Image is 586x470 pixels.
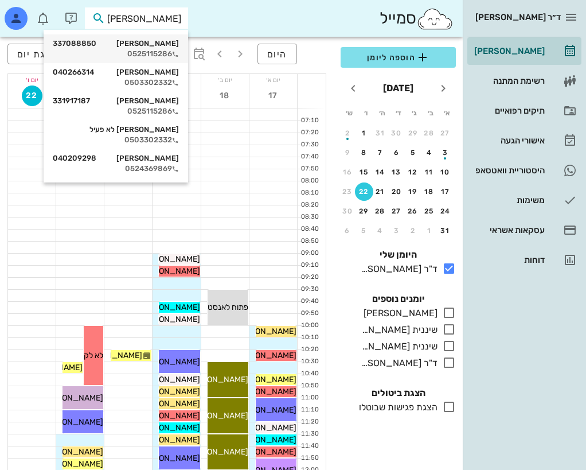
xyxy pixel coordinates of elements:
span: [PERSON_NAME] [136,387,200,397]
div: ד"ר [PERSON_NAME] [357,262,437,276]
span: [PERSON_NAME] [136,266,200,276]
button: הוספה ליומן [341,47,456,68]
th: ב׳ [423,103,438,123]
div: [PERSON_NAME] [472,46,545,56]
a: תיקים רפואיים [467,97,581,125]
button: 5 [355,222,373,240]
div: 20 [388,188,406,196]
div: סמייל [380,6,454,31]
div: 27 [436,129,455,137]
div: 17 [436,188,455,196]
button: היום [257,44,297,64]
div: 07:10 [298,116,321,126]
div: 19 [404,188,422,196]
span: [PERSON_NAME] [136,314,200,324]
button: 24 [436,202,455,220]
button: 29 [404,124,422,142]
div: 29 [355,207,373,215]
button: [DATE] [378,77,418,100]
div: 9 [338,149,357,157]
span: 22 [22,91,42,100]
button: 22 [355,182,373,201]
div: 29 [404,129,422,137]
button: 20 [388,182,406,201]
div: 09:10 [298,261,321,270]
div: 3 [388,227,406,235]
div: 0503302332 [53,78,179,87]
div: 5 [355,227,373,235]
button: 16 [338,163,357,181]
button: 25 [420,202,439,220]
span: תצוגת יום [17,49,62,60]
div: 4 [371,227,389,235]
button: 19 [404,182,422,201]
img: SmileCloud logo [416,7,454,30]
div: 7 [371,149,389,157]
button: 18 [420,182,439,201]
div: 08:10 [298,188,321,198]
div: 5 [404,149,422,157]
div: יום ו׳ [8,74,56,86]
div: 11:40 [298,441,321,451]
button: 17 [436,182,455,201]
span: [PERSON_NAME] [136,302,200,312]
div: 8 [355,149,373,157]
a: עסקאות אשראי [467,216,581,244]
div: 3 [436,149,455,157]
button: חודש שעבר [433,78,454,99]
a: דוחות [467,246,581,274]
button: 26 [404,202,422,220]
span: 17 [263,91,283,100]
div: 0525115286 [53,107,179,116]
div: היסטוריית וואטסאפ [472,166,545,175]
button: 22 [22,86,42,106]
div: 31 [371,129,389,137]
span: 337088850 [53,39,96,48]
div: 07:30 [298,140,321,150]
div: 28 [371,207,389,215]
button: 6 [338,222,357,240]
span: [PERSON_NAME] [39,459,103,469]
a: [PERSON_NAME] [467,37,581,65]
button: 11 [420,163,439,181]
button: 27 [388,202,406,220]
span: [PERSON_NAME] [232,435,296,445]
span: [PERSON_NAME] [232,423,296,433]
div: עסקאות אשראי [472,226,545,235]
button: 31 [371,124,389,142]
button: תצוגת יום [7,44,72,64]
th: ג׳ [407,103,422,123]
div: 18 [420,188,439,196]
div: הצגת פגישות שבוטלו [354,401,437,414]
div: אישורי הגעה [472,136,545,145]
div: 07:20 [298,128,321,138]
div: 16 [338,168,357,176]
button: 13 [388,163,406,181]
div: 07:50 [298,164,321,174]
span: [PERSON_NAME] [136,254,200,264]
button: 6 [388,143,406,162]
div: 4 [420,149,439,157]
div: 10:50 [298,381,321,391]
div: 09:00 [298,248,321,258]
button: 7 [371,143,389,162]
h4: הצגת ביטולים [341,386,456,400]
div: 0524369869 [53,164,179,173]
span: [PERSON_NAME] [39,447,103,457]
button: 15 [355,163,373,181]
div: 25 [420,207,439,215]
div: תיקים רפואיים [472,106,545,115]
h4: יומנים נוספים [341,292,456,306]
div: 31 [436,227,455,235]
div: ד"ר [PERSON_NAME] [357,356,437,370]
div: 11:00 [298,393,321,403]
div: רשימת המתנה [472,76,545,86]
span: הוספה ליומן [350,51,447,64]
div: משימות [472,196,545,205]
span: [PERSON_NAME] [232,447,296,457]
span: [PERSON_NAME] [39,417,103,427]
div: 09:30 [298,285,321,294]
button: 28 [371,202,389,220]
button: 3 [436,143,455,162]
button: 18 [214,86,235,106]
